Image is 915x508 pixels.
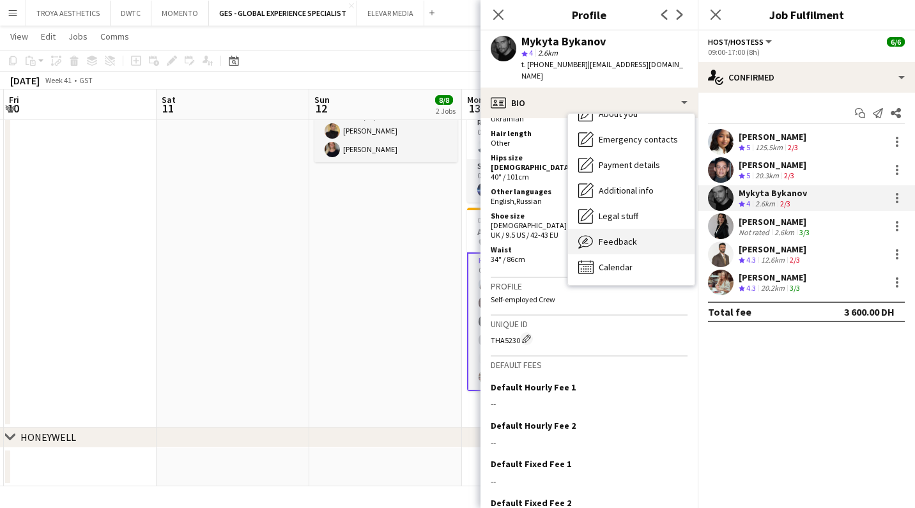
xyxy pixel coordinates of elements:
[10,31,28,42] span: View
[491,318,688,330] h3: Unique ID
[739,243,806,255] div: [PERSON_NAME]
[491,187,584,196] h5: Other languages
[599,210,638,222] span: Legal stuff
[26,1,111,26] button: TROYA AESTHETICS
[467,94,484,105] span: Mon
[516,196,542,206] span: Russian
[5,28,33,45] a: View
[568,127,695,152] div: Emergency contacts
[739,216,812,227] div: [PERSON_NAME]
[599,134,678,145] span: Emergency contacts
[491,128,584,138] h5: Hair length
[314,100,457,162] app-card-role: Host/Hostess2/210:00-12:00 (2h)[PERSON_NAME][PERSON_NAME]
[481,88,698,118] div: Bio
[739,272,806,283] div: [PERSON_NAME]
[9,94,19,105] span: Fri
[491,475,688,487] div: --
[41,31,56,42] span: Edit
[151,1,209,26] button: MOMENTO
[481,6,698,23] h3: Profile
[477,215,529,225] span: 09:00-17:00 (8h)
[790,255,800,265] app-skills-label: 2/3
[568,254,695,280] div: Calendar
[111,1,151,26] button: DWTC
[844,305,895,318] div: 3 600.00 DH
[465,101,484,116] span: 13
[568,178,695,203] div: Additional info
[521,36,606,47] div: Mykyta Bykanov
[312,101,330,116] span: 12
[491,420,576,431] h3: Default Hourly Fee 2
[568,152,695,178] div: Payment details
[491,211,584,220] h5: Shoe size
[708,37,774,47] button: Host/Hostess
[758,283,787,294] div: 20.2km
[314,94,330,105] span: Sun
[491,196,516,206] span: English ,
[491,254,525,264] span: 34" / 86cm
[599,236,637,247] span: Feedback
[739,131,806,142] div: [PERSON_NAME]
[162,94,176,105] span: Sat
[491,295,688,304] p: Self-employed Crew
[568,101,695,127] div: About you
[491,172,529,181] span: 40" / 101cm
[568,203,695,229] div: Legal stuff
[758,255,787,266] div: 12.6km
[436,106,456,116] div: 2 Jobs
[746,171,750,180] span: 5
[746,255,756,265] span: 4.3
[599,261,633,273] span: Calendar
[599,185,654,196] span: Additional info
[467,116,610,159] app-card-role: Runner1/108:00-18:00 (10h)Bren Daren Deriada
[467,159,610,203] app-card-role: Supervisor1/108:00-18:00 (10h)[PERSON_NAME] (1st)
[357,1,424,26] button: ELEVAR MEDIA
[698,62,915,93] div: Confirmed
[521,59,588,69] span: t. [PHONE_NUMBER]
[95,28,134,45] a: Comms
[63,28,93,45] a: Jobs
[739,187,807,199] div: Mykyta Bykanov
[698,6,915,23] h3: Job Fulfilment
[160,101,176,116] span: 11
[739,159,806,171] div: [PERSON_NAME]
[780,199,790,208] app-skills-label: 2/3
[491,245,584,254] h5: Waist
[491,114,524,123] span: Ukrainian
[753,199,778,210] div: 2.6km
[209,1,357,26] button: GES - GLOBAL EXPERIENCE SPECIALIST
[467,226,610,238] h3: AWS @Gitex 2025
[491,436,688,448] div: --
[887,37,905,47] span: 6/6
[746,199,750,208] span: 4
[467,252,610,391] app-card-role: Host/Hostess6/609:00-17:00 (8h)[PERSON_NAME][PERSON_NAME]Mykyta Bykanov[PERSON_NAME][PERSON_NAME]...
[708,305,751,318] div: Total fee
[491,153,584,172] h5: Hips size [DEMOGRAPHIC_DATA]
[568,229,695,254] div: Feedback
[20,431,76,443] div: HONEYWELL
[68,31,88,42] span: Jobs
[491,138,510,148] span: Other
[784,171,794,180] app-skills-label: 2/3
[521,59,683,81] span: | [EMAIL_ADDRESS][DOMAIN_NAME]
[753,142,785,153] div: 125.5km
[42,75,74,85] span: Week 41
[491,281,688,292] h3: Profile
[708,37,764,47] span: Host/Hostess
[435,95,453,105] span: 8/8
[529,48,533,58] span: 4
[599,108,638,119] span: About you
[772,227,797,237] div: 2.6km
[491,359,688,371] h3: Default fees
[467,208,610,391] div: 09:00-17:00 (8h)6/6AWS @Gitex 2025 DWTC1 RoleHost/Hostess6/609:00-17:00 (8h)[PERSON_NAME][PERSON_...
[799,227,810,237] app-skills-label: 3/3
[746,283,756,293] span: 4.3
[491,398,688,410] div: --
[100,31,129,42] span: Comms
[753,171,781,181] div: 20.3km
[491,458,571,470] h3: Default Fixed Fee 1
[739,227,772,237] div: Not rated
[79,75,93,85] div: GST
[535,48,560,58] span: 2.6km
[708,47,905,57] div: 09:00-17:00 (8h)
